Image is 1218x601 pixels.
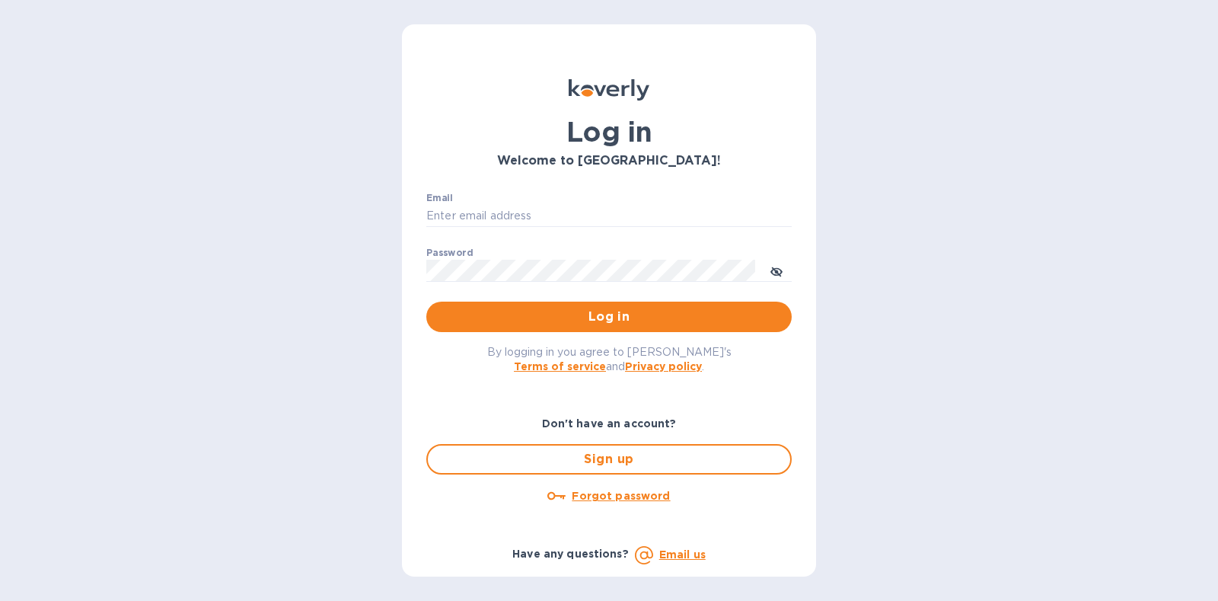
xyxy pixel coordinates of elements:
[438,308,780,326] span: Log in
[512,548,629,560] b: Have any questions?
[426,193,453,203] label: Email
[426,302,792,332] button: Log in
[426,248,473,257] label: Password
[426,205,792,228] input: Enter email address
[440,450,778,468] span: Sign up
[569,79,649,101] img: Koverly
[426,444,792,475] button: Sign up
[514,360,606,372] a: Terms of service
[487,346,732,372] span: By logging in you agree to [PERSON_NAME]'s and .
[426,154,792,168] h3: Welcome to [GEOGRAPHIC_DATA]!
[659,548,706,561] a: Email us
[426,116,792,148] h1: Log in
[625,360,702,372] a: Privacy policy
[761,255,792,286] button: toggle password visibility
[572,490,670,502] u: Forgot password
[542,417,677,430] b: Don't have an account?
